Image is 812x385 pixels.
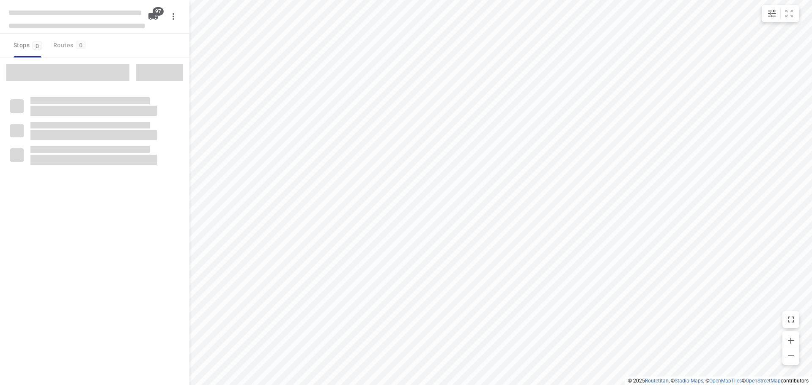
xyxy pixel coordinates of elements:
[762,5,799,22] div: small contained button group
[763,5,780,22] button: Map settings
[628,378,809,384] li: © 2025 , © , © © contributors
[675,378,703,384] a: Stadia Maps
[709,378,742,384] a: OpenMapTiles
[645,378,669,384] a: Routetitan
[746,378,781,384] a: OpenStreetMap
